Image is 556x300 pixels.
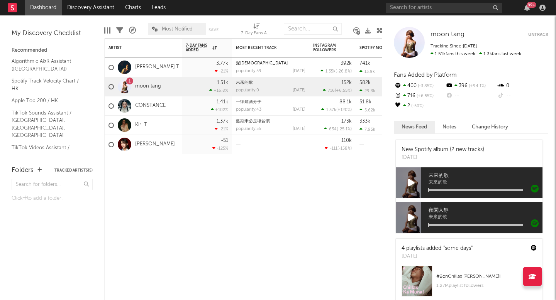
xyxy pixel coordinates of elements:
[359,69,375,74] div: 13.9k
[208,28,219,32] button: Save
[236,81,305,85] div: 未來的歌
[443,246,473,251] a: "some days"
[236,119,305,123] div: 藍剔未必是壞習慣
[429,215,542,220] span: 未來的歌
[431,52,475,56] span: 1.51k fans this week
[236,100,261,104] a: 一律建議分手
[410,104,424,108] span: -50 %
[12,96,85,105] a: Apple Top 200 / HK
[135,103,166,109] a: CONSTANCE
[236,46,294,50] div: Most Recent Track
[116,19,123,42] div: Filters
[326,108,336,112] span: 1.37k
[236,88,259,93] div: popularity: 0
[464,121,516,133] button: Change History
[497,81,548,91] div: 0
[216,61,228,66] div: 3.77k
[402,244,473,253] div: 4 playlists added
[236,127,261,131] div: popularity: 55
[359,61,370,66] div: 741k
[217,119,228,124] div: 1.37k
[341,138,352,143] div: 110k
[135,141,175,148] a: [PERSON_NAME]
[329,127,337,131] span: 634
[321,107,352,112] div: ( )
[497,91,548,101] div: --
[12,179,93,190] input: Search for folders...
[325,146,352,151] div: ( )
[394,72,457,78] span: Fans Added by Platform
[104,19,110,42] div: Edit Columns
[12,143,85,174] a: TikTok Videos Assistant / [GEOGRAPHIC_DATA], [GEOGRAPHIC_DATA], [GEOGRAPHIC_DATA]
[337,69,351,74] span: -26.8 %
[386,3,502,13] input: Search for artists
[431,52,521,56] span: 1.3k fans last week
[221,138,228,143] div: -51
[236,108,261,112] div: popularity: 43
[12,77,85,93] a: Spotify Track Velocity Chart / HK
[54,169,93,172] button: Tracked Artists(5)
[359,108,375,113] div: 5.62k
[135,83,161,90] a: moon tang
[236,119,270,123] a: 藍剔未必是壞習慣
[415,94,434,98] span: +6.55 %
[323,88,352,93] div: ( )
[394,101,445,111] div: 2
[359,46,417,50] div: Spotify Monthly Listeners
[320,69,352,74] div: ( )
[211,107,228,112] div: +102 %
[417,84,434,88] span: -3.85 %
[12,194,93,203] div: Click to add a folder.
[341,61,352,66] div: 392k
[341,119,352,124] div: 173k
[359,88,375,93] div: 29.3k
[284,23,342,35] input: Search...
[402,146,484,154] div: New Spotify album (2 new tracks)
[241,19,272,42] div: 7-Day Fans Added (7-Day Fans Added)
[339,99,352,104] div: 88.1k
[429,180,542,185] span: 未來的歌
[524,5,530,11] button: 99+
[325,69,336,74] span: 1.35k
[215,126,228,131] div: -21 %
[241,29,272,38] div: 7-Day Fans Added (7-Day Fans Added)
[212,146,228,151] div: -125 %
[341,80,352,85] div: 152k
[528,31,548,39] button: Untrack
[293,88,305,93] div: [DATE]
[209,88,228,93] div: +16.8 %
[429,206,542,215] span: 夜闌人靜
[339,147,351,151] span: -158 %
[330,147,337,151] span: -111
[394,121,435,133] button: News Feed
[359,80,371,85] div: 582k
[12,166,34,175] div: Folders
[162,27,193,32] span: Most Notified
[293,69,305,73] div: [DATE]
[12,57,85,73] a: Algorithmic A&R Assistant ([GEOGRAPHIC_DATA])
[328,89,335,93] span: 716
[236,100,305,104] div: 一律建議分手
[135,122,147,128] a: Kiri T
[12,46,93,55] div: Recommended
[108,46,166,50] div: Artist
[12,109,85,140] a: TikTok Sounds Assistant / [GEOGRAPHIC_DATA], [GEOGRAPHIC_DATA], [GEOGRAPHIC_DATA]
[324,126,352,131] div: ( )
[436,281,537,290] div: 1.27M playlist followers
[431,31,464,38] span: moon tang
[336,89,351,93] span: +6.55 %
[293,127,305,131] div: [DATE]
[429,171,542,180] span: 未來的歌
[394,81,445,91] div: 400
[359,119,370,124] div: 333k
[436,272,537,281] div: # 2 on Chillax [PERSON_NAME]!
[236,69,261,73] div: popularity: 59
[236,61,288,66] a: 泥[DEMOGRAPHIC_DATA]
[359,127,375,132] div: 7.95k
[445,91,497,101] div: --
[431,44,477,49] span: Tracking Since: [DATE]
[12,29,93,38] div: My Discovery Checklist
[236,81,253,85] a: 未來的歌
[468,84,486,88] span: +94.1 %
[186,43,210,52] span: 7-Day Fans Added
